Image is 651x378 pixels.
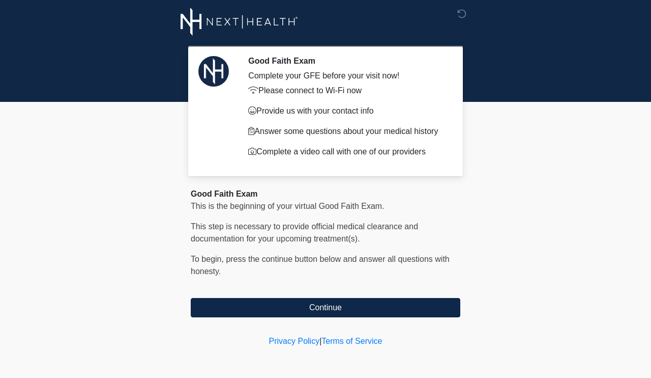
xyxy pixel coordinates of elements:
div: Complete your GFE before your visit now! [248,70,445,82]
button: Continue [191,298,460,317]
h2: Good Faith Exam [248,56,445,66]
p: Please connect to Wi-Fi now [248,85,445,97]
span: This is the beginning of your virtual Good Faith Exam. [191,202,384,210]
a: Terms of Service [321,337,382,345]
a: | [319,337,321,345]
span: This step is necessary to provide official medical clearance and documentation for your upcoming ... [191,222,418,243]
a: Privacy Policy [269,337,320,345]
p: Answer some questions about your medical history [248,125,445,138]
img: Next-Health Logo [181,8,298,36]
span: To begin, ﻿﻿﻿﻿﻿﻿press the continue button below and answer all questions with honesty. [191,255,450,276]
p: Complete a video call with one of our providers [248,146,445,158]
img: Agent Avatar [198,56,229,87]
p: Provide us with your contact info [248,105,445,117]
div: Good Faith Exam [191,188,460,200]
